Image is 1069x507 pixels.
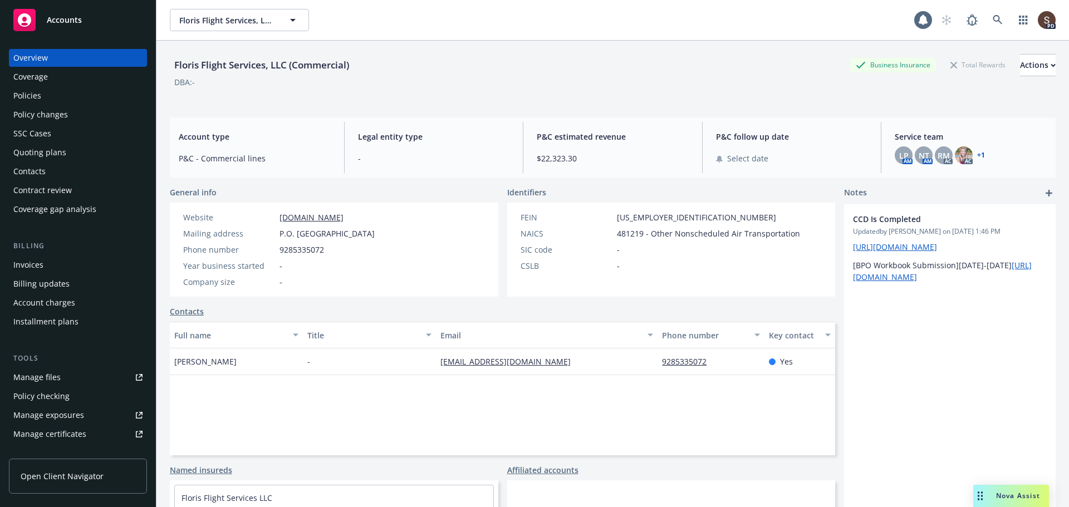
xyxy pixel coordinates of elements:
[358,152,510,164] span: -
[9,144,147,161] a: Quoting plans
[179,14,276,26] span: Floris Flight Services, LLC (Commercial)
[13,256,43,274] div: Invoices
[47,16,82,24] span: Accounts
[13,425,86,443] div: Manage certificates
[9,106,147,124] a: Policy changes
[850,58,936,72] div: Business Insurance
[179,152,331,164] span: P&C - Commercial lines
[996,491,1040,500] span: Nova Assist
[13,275,70,293] div: Billing updates
[13,200,96,218] div: Coverage gap analysis
[507,186,546,198] span: Identifiers
[617,244,620,255] span: -
[13,387,70,405] div: Policy checking
[358,131,510,142] span: Legal entity type
[183,211,275,223] div: Website
[727,152,768,164] span: Select date
[895,131,1047,142] span: Service team
[9,240,147,252] div: Billing
[183,276,275,288] div: Company size
[13,294,75,312] div: Account charges
[179,131,331,142] span: Account type
[303,322,436,348] button: Title
[1038,11,1056,29] img: photo
[279,276,282,288] span: -
[9,163,147,180] a: Contacts
[9,444,147,462] a: Manage claims
[853,227,1047,237] span: Updated by [PERSON_NAME] on [DATE] 1:46 PM
[935,9,958,31] a: Start snowing
[9,368,147,386] a: Manage files
[9,68,147,86] a: Coverage
[174,76,195,88] div: DBA: -
[853,213,1018,225] span: CCD Is Completed
[13,406,84,424] div: Manage exposures
[899,150,909,161] span: LP
[9,200,147,218] a: Coverage gap analysis
[961,9,983,31] a: Report a Bug
[436,322,658,348] button: Email
[170,58,354,72] div: Floris Flight Services, LLC (Commercial)
[853,242,937,252] a: [URL][DOMAIN_NAME]
[9,353,147,364] div: Tools
[174,329,286,341] div: Full name
[716,131,868,142] span: P&C follow up date
[279,244,324,255] span: 9285335072
[13,368,61,386] div: Manage files
[279,260,282,272] span: -
[21,470,104,482] span: Open Client Navigator
[9,406,147,424] a: Manage exposures
[9,294,147,312] a: Account charges
[1020,55,1056,76] div: Actions
[279,228,375,239] span: P.O. [GEOGRAPHIC_DATA]
[13,144,66,161] div: Quoting plans
[919,150,929,161] span: NT
[844,204,1056,292] div: CCD Is CompletedUpdatedby [PERSON_NAME] on [DATE] 1:46 PM[URL][DOMAIN_NAME][BPO Workbook Submissi...
[183,244,275,255] div: Phone number
[973,485,987,507] div: Drag to move
[170,464,232,476] a: Named insureds
[662,356,715,367] a: 9285335072
[938,150,950,161] span: RM
[9,181,147,199] a: Contract review
[13,87,41,105] div: Policies
[13,163,46,180] div: Contacts
[521,228,612,239] div: NAICS
[769,329,818,341] div: Key contact
[853,259,1047,283] p: [BPO Workbook Submission][DATE]-[DATE]
[658,322,764,348] button: Phone number
[174,356,237,367] span: [PERSON_NAME]
[307,329,419,341] div: Title
[170,306,204,317] a: Contacts
[9,425,147,443] a: Manage certificates
[521,260,612,272] div: CSLB
[537,152,689,164] span: $22,323.30
[307,356,310,367] span: -
[537,131,689,142] span: P&C estimated revenue
[13,125,51,142] div: SSC Cases
[764,322,835,348] button: Key contact
[170,322,303,348] button: Full name
[440,356,580,367] a: [EMAIL_ADDRESS][DOMAIN_NAME]
[13,49,48,67] div: Overview
[1012,9,1034,31] a: Switch app
[183,228,275,239] div: Mailing address
[521,244,612,255] div: SIC code
[9,256,147,274] a: Invoices
[170,9,309,31] button: Floris Flight Services, LLC (Commercial)
[9,87,147,105] a: Policies
[973,485,1049,507] button: Nova Assist
[13,68,48,86] div: Coverage
[507,464,578,476] a: Affiliated accounts
[9,4,147,36] a: Accounts
[9,275,147,293] a: Billing updates
[9,313,147,331] a: Installment plans
[9,125,147,142] a: SSC Cases
[1042,186,1056,200] a: add
[977,152,985,159] a: +1
[521,211,612,223] div: FEIN
[440,329,641,341] div: Email
[9,49,147,67] a: Overview
[13,181,72,199] div: Contract review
